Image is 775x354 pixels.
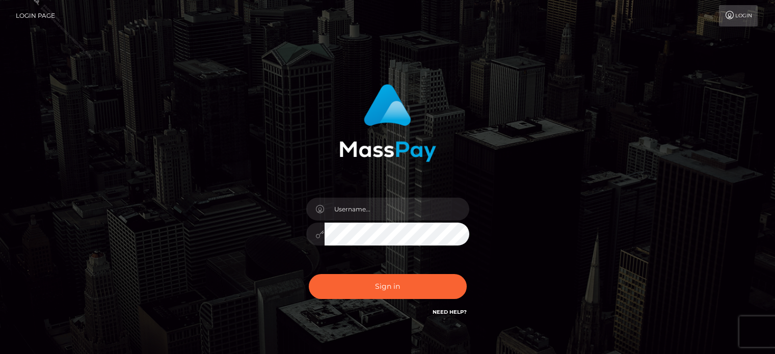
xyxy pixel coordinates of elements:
[325,198,469,221] input: Username...
[339,84,436,162] img: MassPay Login
[719,5,758,26] a: Login
[309,274,467,299] button: Sign in
[433,309,467,315] a: Need Help?
[16,5,55,26] a: Login Page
